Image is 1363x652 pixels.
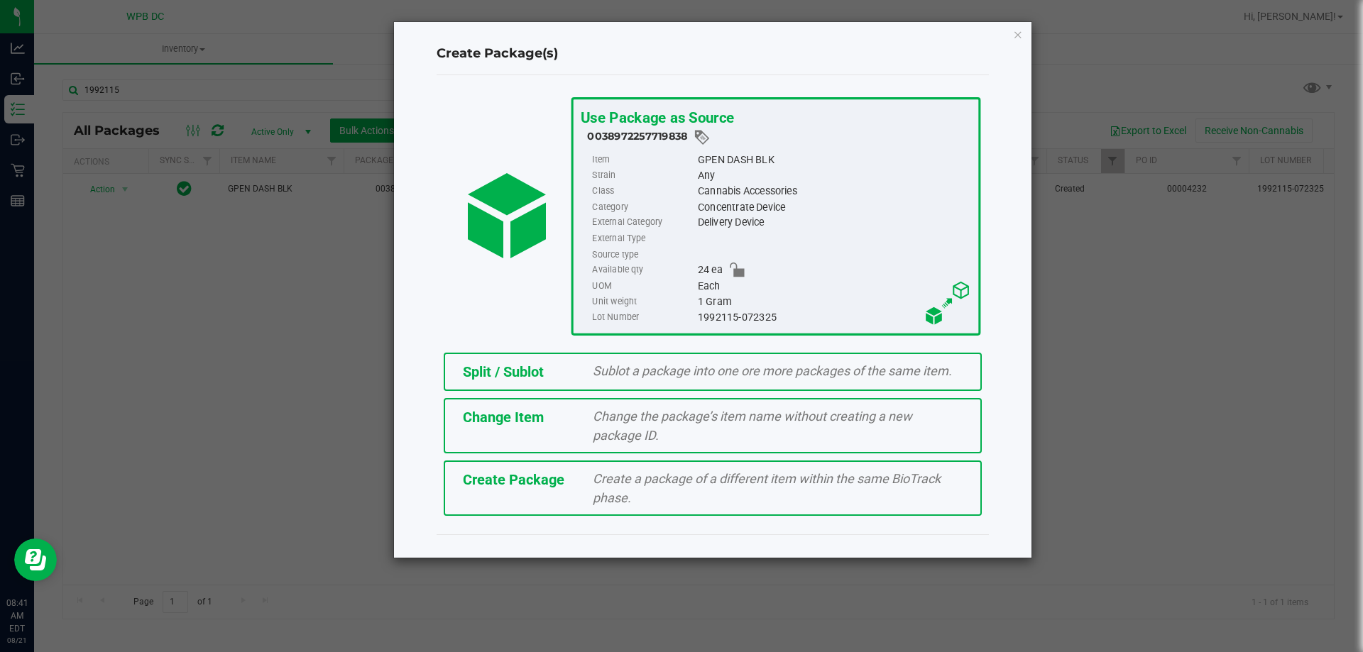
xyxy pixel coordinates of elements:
span: 24 ea [697,263,722,278]
h4: Create Package(s) [437,45,989,63]
div: 1992115-072325 [697,309,970,325]
label: Item [592,152,694,167]
span: Split / Sublot [463,363,544,380]
span: Change Item [463,409,544,426]
div: Any [697,167,970,183]
label: Source type [592,247,694,263]
label: UOM [592,278,694,294]
div: Cannabis Accessories [697,184,970,199]
div: Delivery Device [697,215,970,231]
span: Use Package as Source [580,109,733,126]
span: Create Package [463,471,564,488]
label: External Category [592,215,694,231]
label: Unit weight [592,294,694,309]
span: Change the package’s item name without creating a new package ID. [593,409,912,443]
div: Each [697,278,970,294]
label: Strain [592,167,694,183]
div: 1 Gram [697,294,970,309]
label: Category [592,199,694,215]
div: Concentrate Device [697,199,970,215]
label: Lot Number [592,309,694,325]
label: Available qty [592,263,694,278]
label: Class [592,184,694,199]
iframe: Resource center [14,538,57,581]
label: External Type [592,231,694,246]
div: 0038972257719838 [587,128,971,146]
span: Sublot a package into one ore more packages of the same item. [593,363,952,378]
span: Create a package of a different item within the same BioTrack phase. [593,471,941,505]
div: GPEN DASH BLK [697,152,970,167]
